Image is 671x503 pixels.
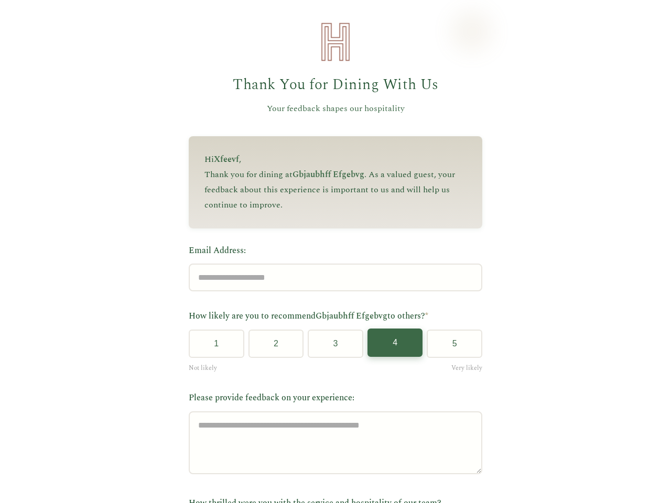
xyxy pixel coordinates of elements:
span: Gbjaubhff Efgebvg [293,168,364,181]
button: 3 [308,330,363,358]
label: Email Address: [189,244,482,258]
span: Not likely [189,363,217,373]
button: 2 [248,330,304,358]
label: Please provide feedback on your experience: [189,391,482,405]
h1: Thank You for Dining With Us [189,73,482,97]
p: Thank you for dining at . As a valued guest, your feedback about this experience is important to ... [204,167,467,212]
span: Xfeevf [214,153,239,166]
img: Heirloom Hospitality Logo [315,21,356,63]
span: Very likely [451,363,482,373]
button: 4 [367,329,423,357]
label: How likely are you to recommend to others? [189,310,482,323]
button: 5 [427,330,482,358]
span: Gbjaubhff Efgebvg [316,310,387,322]
p: Hi , [204,152,467,167]
p: Your feedback shapes our hospitality [189,102,482,116]
button: 1 [189,330,244,358]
